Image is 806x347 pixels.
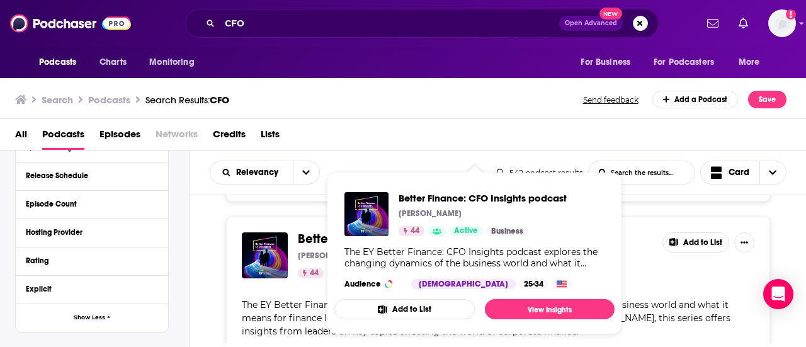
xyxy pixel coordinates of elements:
span: CFO [210,94,229,106]
div: [DEMOGRAPHIC_DATA] [411,279,516,289]
span: For Business [581,54,630,71]
a: 44 [298,268,324,278]
div: Search Results: [145,94,229,106]
span: The EY Better Finance: [242,299,341,310]
a: Better Finance: CFO Insights podcast [399,192,567,204]
span: Better Finance: [298,231,385,247]
span: Logged in as juliannem [768,9,796,37]
span: More [739,54,760,71]
span: Active [454,225,478,237]
button: Hosting Provider [26,224,158,240]
span: Networks [156,124,198,150]
p: [PERSON_NAME] [399,208,462,219]
button: open menu [140,50,210,74]
button: Choose View [700,161,787,185]
span: 44 [411,225,419,237]
h3: Podcasts [88,94,130,106]
div: Hosting Provider [26,228,150,237]
button: Rating [26,253,158,268]
img: Better Finance: CFO Insights podcast [344,192,389,236]
button: Add to List [662,232,729,253]
button: open menu [30,50,93,74]
span: New [599,8,622,20]
a: Add a Podcast [652,91,739,108]
img: User Profile [768,9,796,37]
span: For Podcasters [654,54,714,71]
a: Active [449,226,483,236]
img: Better Finance: CFO Insights podcast [242,232,288,278]
div: Release Schedule [26,171,150,180]
div: Episode Count [26,200,150,208]
button: open menu [730,50,776,74]
span: Relevancy [236,168,283,177]
div: The EY Better Finance: CFO Insights podcast explores the changing dynamics of the business world ... [344,246,604,269]
span: 44 [310,267,319,280]
span: Insights podcast explores the changing dynamics of the business world and what it means for finan... [242,299,730,337]
div: Open Intercom Messenger [763,279,793,309]
button: Open AdvancedNew [559,16,623,31]
span: Open Advanced [565,20,617,26]
span: Card [729,168,749,177]
button: Release Schedule [26,168,158,183]
input: Search podcasts, credits, & more... [220,13,559,33]
a: Search Results:CFO [145,94,229,106]
a: Business [486,226,528,236]
span: Podcasts [39,54,76,71]
button: Show More Button [734,232,754,253]
h3: Audience [344,279,401,289]
button: open menu [572,50,646,74]
p: [PERSON_NAME] [298,251,361,261]
img: Podchaser - Follow, Share and Rate Podcasts [10,11,131,35]
div: 25-34 [519,279,548,289]
span: Monitoring [149,54,194,71]
button: Explicit [26,281,158,297]
span: Charts [99,54,127,71]
a: Show notifications dropdown [734,13,753,34]
button: open menu [210,168,293,177]
div: Rating [26,256,150,265]
h2: Choose List sort [210,161,320,185]
a: Credits [213,124,246,150]
button: Show profile menu [768,9,796,37]
div: Explicit [26,285,150,293]
div: Search podcasts, credits, & more... [185,9,659,38]
h3: Search [42,94,73,106]
button: open menu [293,161,319,184]
a: Lists [261,124,280,150]
svg: Add a profile image [786,9,796,20]
a: Episodes [99,124,140,150]
a: Podcasts [42,124,84,150]
a: All [15,124,27,150]
button: Send feedback [579,94,642,105]
button: Show Less [16,304,168,332]
a: Show notifications dropdown [702,13,724,34]
button: Save [748,91,786,108]
button: Add to List [334,299,475,319]
a: 44 [399,226,424,236]
a: Charts [91,50,134,74]
a: View Insights [485,299,615,319]
button: Episode Count [26,196,158,212]
span: Show Less [74,314,105,321]
button: open menu [645,50,732,74]
a: Better Finance:CFOInsights podcast [298,232,505,246]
